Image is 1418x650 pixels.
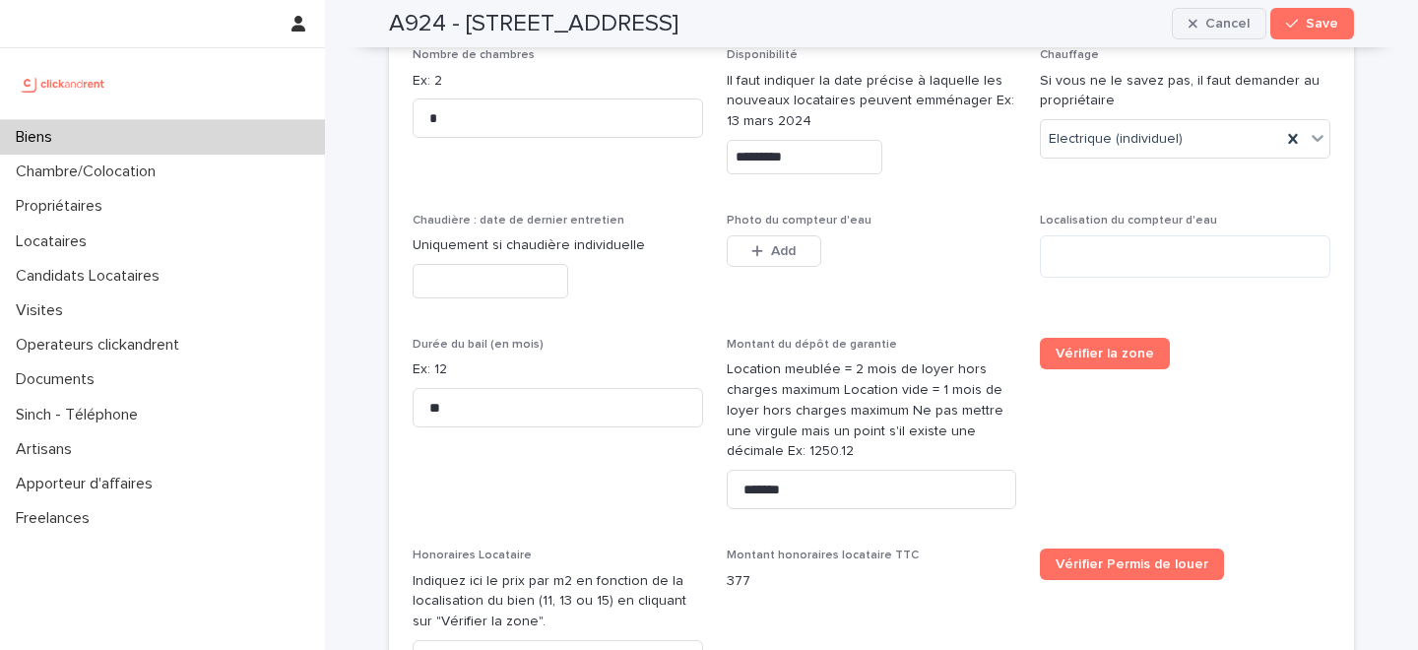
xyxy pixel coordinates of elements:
[8,370,110,389] p: Documents
[1040,338,1170,369] a: Vérifier la zone
[727,550,919,561] span: Montant honoraires locataire TTC
[8,162,171,181] p: Chambre/Colocation
[8,267,175,286] p: Candidats Locataires
[8,336,195,355] p: Operateurs clickandrent
[8,440,88,459] p: Artisans
[16,64,111,103] img: UCB0brd3T0yccxBKYDjQ
[1205,17,1250,31] span: Cancel
[1040,549,1224,580] a: Vérifier Permis de louer
[8,475,168,493] p: Apporteur d'affaires
[413,71,703,92] p: Ex: 2
[771,244,796,258] span: Add
[1049,129,1183,150] span: Electrique (individuel)
[413,215,624,227] span: Chaudière : date de dernier entretien
[413,550,532,561] span: Honoraires Locataire
[1172,8,1266,39] button: Cancel
[1040,215,1217,227] span: Localisation du compteur d'eau
[8,406,154,424] p: Sinch - Téléphone
[727,571,1017,592] p: 377
[413,571,703,632] p: Indiquez ici le prix par m2 en fonction de la localisation du bien (11, 13 ou 15) en cliquant sur...
[413,339,544,351] span: Durée du bail (en mois)
[727,339,897,351] span: Montant du dépôt de garantie
[8,509,105,528] p: Freelances
[413,359,703,380] p: Ex: 12
[1040,49,1099,61] span: Chauffage
[8,197,118,216] p: Propriétaires
[8,301,79,320] p: Visites
[727,215,871,227] span: Photo du compteur d'eau
[727,71,1017,132] p: Il faut indiquer la date précise à laquelle les nouveaux locataires peuvent emménager Ex: 13 mars...
[1270,8,1354,39] button: Save
[413,49,535,61] span: Nombre de chambres
[727,235,821,267] button: Add
[1056,557,1208,571] span: Vérifier Permis de louer
[8,128,68,147] p: Biens
[413,235,703,256] p: Uniquement si chaudière individuelle
[1040,71,1330,112] p: Si vous ne le savez pas, il faut demander au propriétaire
[727,49,798,61] span: Disponibilité
[727,359,1017,462] p: Location meublée = 2 mois de loyer hors charges maximum Location vide = 1 mois de loyer hors char...
[1056,347,1154,360] span: Vérifier la zone
[389,10,678,38] h2: A924 - [STREET_ADDRESS]
[8,232,102,251] p: Locataires
[1306,17,1338,31] span: Save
